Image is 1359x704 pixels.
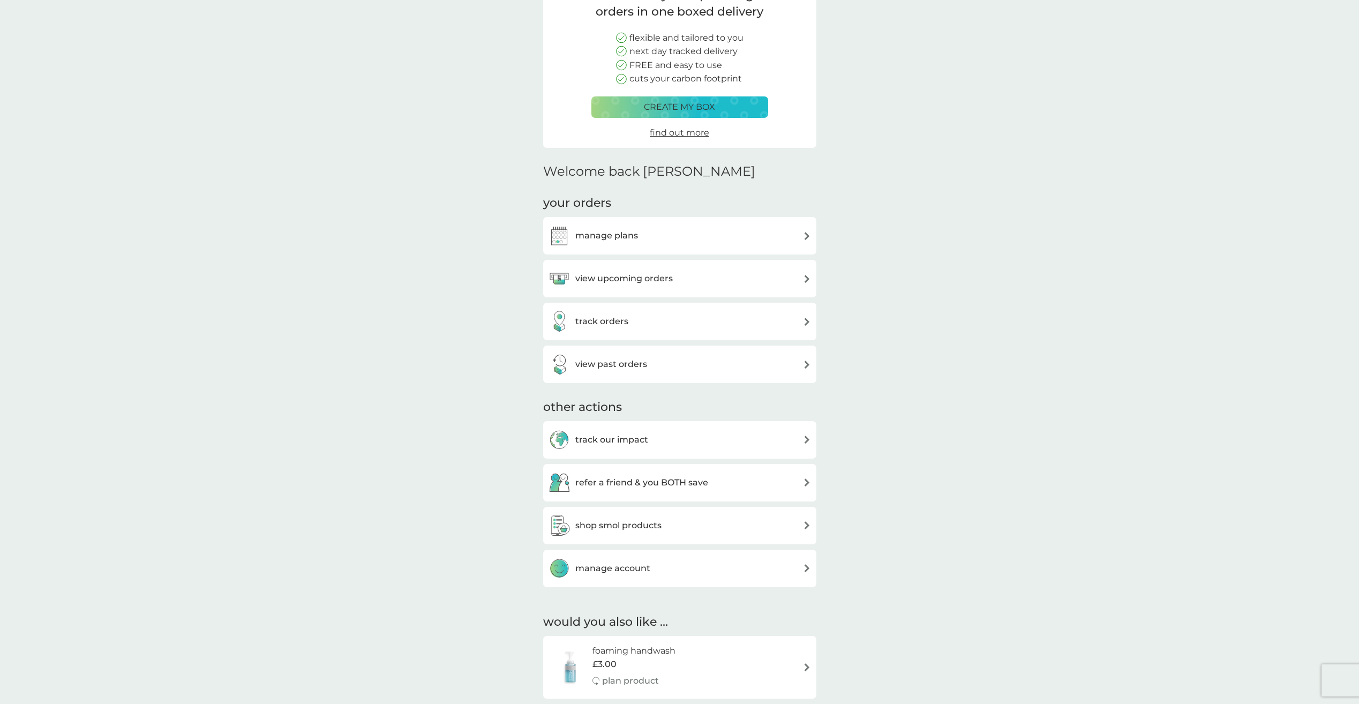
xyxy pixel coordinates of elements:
img: arrow right [803,478,811,486]
p: cuts your carbon footprint [629,72,742,86]
h3: your orders [543,195,611,212]
h3: manage account [575,561,650,575]
p: next day tracked delivery [629,44,738,58]
button: create my box [591,96,768,118]
h3: view past orders [575,357,647,371]
h3: manage plans [575,229,638,243]
p: plan product [602,674,659,688]
h3: track orders [575,314,628,328]
img: arrow right [803,521,811,529]
p: flexible and tailored to you [629,31,744,45]
img: arrow right [803,232,811,240]
img: foaming handwash [549,648,592,686]
span: find out more [650,128,709,138]
h6: foaming handwash [592,644,675,658]
p: create my box [644,100,715,114]
h3: track our impact [575,433,648,447]
img: arrow right [803,663,811,671]
h3: shop smol products [575,519,662,533]
h3: refer a friend & you BOTH save [575,476,708,490]
img: arrow right [803,318,811,326]
img: arrow right [803,564,811,572]
span: £3.00 [592,657,617,671]
img: arrow right [803,436,811,444]
h3: other actions [543,399,622,416]
p: FREE and easy to use [629,58,722,72]
h2: Welcome back [PERSON_NAME] [543,164,755,179]
img: arrow right [803,275,811,283]
img: arrow right [803,361,811,369]
h3: view upcoming orders [575,272,673,286]
h2: would you also like ... [543,614,816,631]
a: find out more [650,126,709,140]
